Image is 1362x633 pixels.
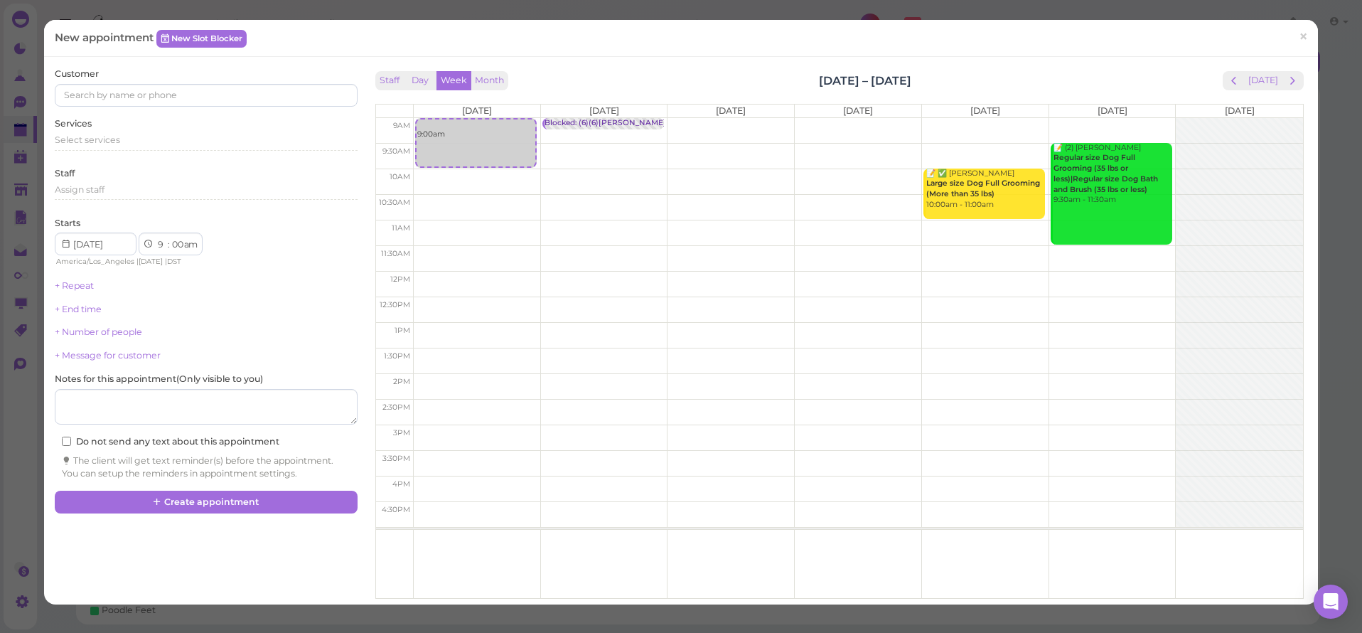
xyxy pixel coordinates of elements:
[393,121,410,130] span: 9am
[390,275,410,284] span: 12pm
[62,437,71,446] input: Do not send any text about this appointment
[417,119,535,140] div: 9:00am
[1314,585,1348,619] div: Open Intercom Messenger
[55,84,357,107] input: Search by name or phone
[471,71,508,90] button: Month
[545,118,829,129] div: Blocked: (6)(6)[PERSON_NAME]/[PERSON_NAME] OFF • [PERSON_NAME]
[139,257,163,266] span: [DATE]
[1053,143,1172,206] div: 📝 (2) [PERSON_NAME] 9:30am - 11:30am
[55,304,102,314] a: + End time
[393,428,410,437] span: 3pm
[56,257,134,266] span: America/Los_Angeles
[55,31,156,44] span: New appointment
[55,255,213,268] div: | |
[403,71,437,90] button: Day
[970,105,1000,116] span: [DATE]
[390,172,410,181] span: 10am
[1225,105,1255,116] span: [DATE]
[1282,71,1304,90] button: next
[55,280,94,291] a: + Repeat
[156,30,247,47] a: New Slot Blocker
[589,105,619,116] span: [DATE]
[379,198,410,207] span: 10:30am
[55,491,357,514] button: Create appointment
[62,435,279,448] label: Do not send any text about this appointment
[375,71,404,90] button: Staff
[55,184,104,195] span: Assign staff
[55,350,161,361] a: + Message for customer
[55,217,80,230] label: Starts
[392,223,410,233] span: 11am
[1244,71,1282,90] button: [DATE]
[381,249,410,258] span: 11:30am
[926,169,1045,211] div: 📝 ✅ [PERSON_NAME] 10:00am - 11:00am
[55,117,92,130] label: Services
[55,326,142,337] a: + Number of people
[392,479,410,489] span: 4pm
[382,505,410,514] span: 4:30pm
[436,71,471,90] button: Week
[55,373,263,385] label: Notes for this appointment ( Only visible to you )
[1098,105,1127,116] span: [DATE]
[55,68,99,80] label: Customer
[1053,153,1158,193] b: Regular size Dog Full Grooming (35 lbs or less)|Regular size Dog Bath and Brush (35 lbs or less)
[382,403,410,412] span: 2:30pm
[819,73,911,89] h2: [DATE] – [DATE]
[384,351,410,361] span: 1:30pm
[1223,71,1245,90] button: prev
[843,105,873,116] span: [DATE]
[55,134,120,145] span: Select services
[167,257,181,266] span: DST
[380,300,410,309] span: 12:30pm
[716,105,746,116] span: [DATE]
[382,454,410,463] span: 3:30pm
[393,377,410,386] span: 2pm
[62,454,350,480] div: The client will get text reminder(s) before the appointment. You can setup the reminders in appoi...
[462,105,492,116] span: [DATE]
[926,179,1040,198] b: Large size Dog Full Grooming (More than 35 lbs)
[382,147,410,156] span: 9:30am
[55,167,75,180] label: Staff
[395,326,410,335] span: 1pm
[1299,27,1308,47] span: ×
